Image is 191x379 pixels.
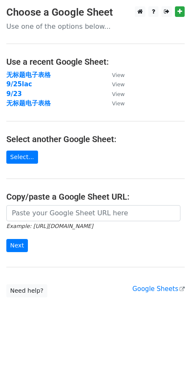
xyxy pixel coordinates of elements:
[104,80,125,88] a: View
[104,99,125,107] a: View
[104,71,125,79] a: View
[6,284,47,297] a: Need help?
[6,80,32,88] a: 9/25lac
[112,100,125,107] small: View
[6,192,185,202] h4: Copy/paste a Google Sheet URL:
[6,151,38,164] a: Select...
[6,134,185,144] h4: Select another Google Sheet:
[6,22,185,31] p: Use one of the options below...
[6,6,185,19] h3: Choose a Google Sheet
[112,72,125,78] small: View
[132,285,185,293] a: Google Sheets
[6,99,51,107] a: 无标题电子表格
[6,239,28,252] input: Next
[6,71,51,79] a: 无标题电子表格
[6,90,22,98] a: 9/23
[104,90,125,98] a: View
[6,223,93,229] small: Example: [URL][DOMAIN_NAME]
[6,205,180,221] input: Paste your Google Sheet URL here
[6,57,185,67] h4: Use a recent Google Sheet:
[112,91,125,97] small: View
[112,81,125,88] small: View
